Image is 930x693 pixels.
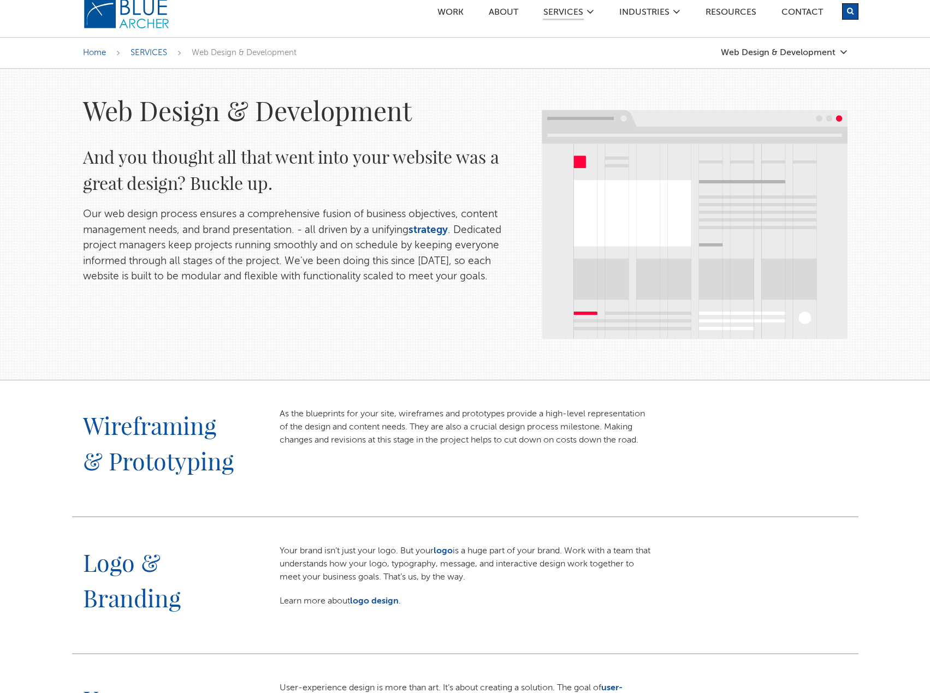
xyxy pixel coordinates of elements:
a: logo design [350,597,399,606]
h2: And you thought all that went into your website was a great design? Buckle up. [83,144,520,196]
p: Learn more about . [280,595,651,608]
p: Your brand isn’t just your logo. But your is a huge part of your brand. Work with a team that und... [280,545,651,584]
a: Home [83,49,106,57]
a: strategy [408,225,448,235]
p: Our web design process ensures a comprehensive fusion of business objectives, content management ... [83,207,520,285]
h2: Logo & Branding [83,545,237,637]
a: Contact [781,8,824,20]
a: Work [437,8,464,20]
p: As the blueprints for your site, wireframes and prototypes provide a high-level representation of... [280,408,651,447]
h1: Web Design & Development [83,93,520,127]
img: what%2Dwe%2Ddo%2DWebdesign%2D%281%29.png [542,110,848,339]
a: logo [434,547,453,555]
a: Resources [705,8,757,20]
h2: Wireframing & Prototyping [83,408,237,500]
a: Web Design & Development [721,48,848,57]
a: SERVICES [131,49,167,57]
span: Web Design & Development [192,49,297,57]
a: Industries [619,8,670,20]
a: ABOUT [488,8,519,20]
a: SERVICES [543,8,584,20]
